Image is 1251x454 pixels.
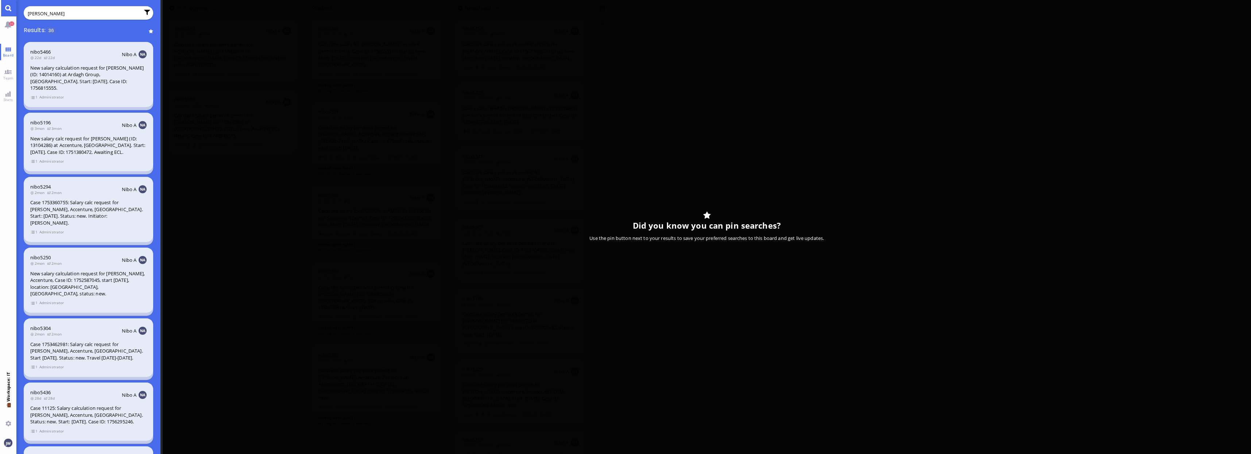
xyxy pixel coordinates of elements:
a: nibo5250 [30,254,51,261]
span: 28d [44,396,57,401]
a: nibo5196 [30,119,51,126]
a: nibo5304 [30,325,51,331]
div: New salary calculation request for [PERSON_NAME] (ID: 14014160) at Ardagh Group, [GEOGRAPHIC_DATA... [30,65,147,92]
span: Results: [24,26,46,34]
div: New salary calculation request for [PERSON_NAME], Accenture, Case ID: 1752587045, start [DATE], l... [30,270,147,297]
span: Administrator [39,428,64,434]
span: Board [1,53,15,58]
span: Team [1,75,15,81]
span: 💼 Workspace: IT [5,401,11,418]
span: Administrator [39,300,64,306]
a: nibo5466 [30,48,51,55]
div: Case 11125: Salary calculation request for [PERSON_NAME], Accenture, [GEOGRAPHIC_DATA]. Status: n... [30,405,147,425]
img: NA [139,121,147,129]
span: 2mon [47,331,64,337]
img: NA [139,256,147,264]
span: 3mon [30,126,47,131]
div: Case 1753462981: Salary calc request for [PERSON_NAME], Accenture, [GEOGRAPHIC_DATA]. Start [DATE... [30,341,147,361]
span: 36 [46,27,56,35]
a: nibo5294 [30,183,51,190]
span: Stats [2,97,15,102]
span: Administrator [39,158,64,164]
span: 2mon [47,190,64,195]
div: Case 1753360755: Salary calc request for [PERSON_NAME], Accenture, [GEOGRAPHIC_DATA]. Start: [DAT... [30,199,147,226]
input: Enter query or press / to filter [28,9,140,18]
span: 35 [9,22,14,26]
span: Nibo A [122,392,137,398]
img: NA [139,50,147,58]
span: 2mon [30,190,47,195]
a: nibo5436 [30,389,51,396]
span: Nibo A [122,186,137,193]
span: view 1 items [31,428,38,434]
span: 2mon [47,261,64,266]
span: view 1 items [31,300,38,306]
span: Administrator [39,94,64,100]
span: Nibo A [122,257,137,263]
div: New salary calc request for [PERSON_NAME] (ID: 13104286) at Accenture, [GEOGRAPHIC_DATA]. Start: ... [30,135,147,156]
span: view 1 items [31,364,38,370]
span: 22d [30,55,44,60]
span: Nibo A [122,122,137,128]
span: Administrator [39,229,64,235]
span: Nibo A [122,51,137,58]
span: view 1 items [31,229,38,235]
span: Nibo A [122,327,137,334]
span: 3mon [47,126,64,131]
span: view 1 items [31,94,38,100]
img: NA [139,327,147,335]
img: You [4,439,12,447]
span: Administrator [39,364,64,370]
span: 22d [44,55,57,60]
span: view 1 items [31,158,38,164]
img: NA [139,185,147,193]
img: NA [139,391,147,399]
span: 2mon [30,261,47,266]
span: 28d [30,396,44,401]
span: 2mon [30,331,47,337]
